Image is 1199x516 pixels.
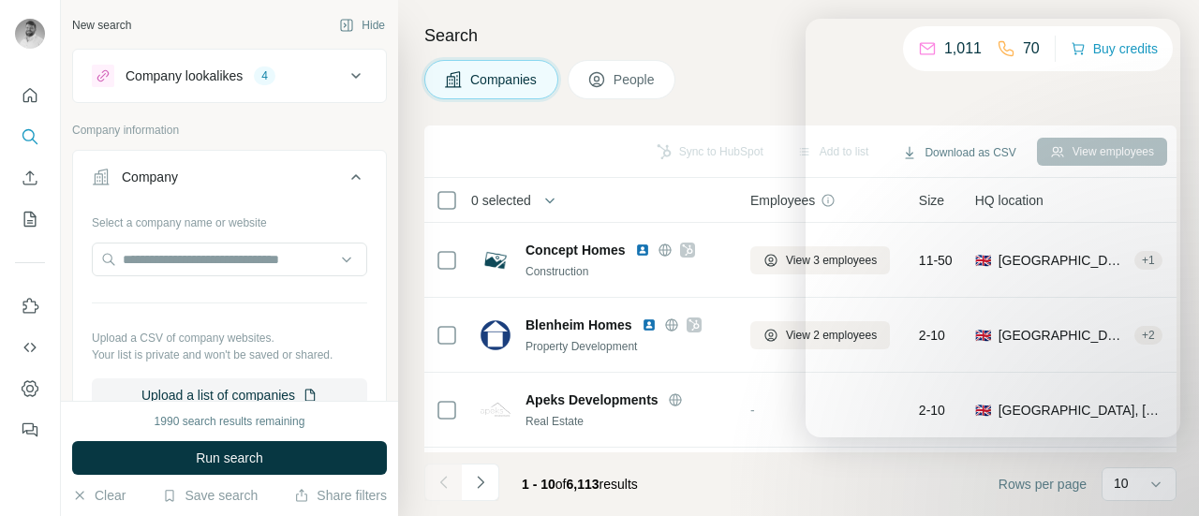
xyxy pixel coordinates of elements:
img: LinkedIn logo [635,243,650,258]
p: 10 [1114,474,1129,493]
p: Upload a CSV of company websites. [92,330,367,346]
button: Company [73,155,386,207]
img: Logo of Apeks Developments [481,403,511,417]
img: LinkedIn logo [642,317,657,332]
button: Feedback [15,413,45,447]
div: Real Estate [525,413,728,430]
button: Enrich CSV [15,161,45,195]
span: results [522,477,638,492]
div: Company [122,168,178,186]
button: Quick start [15,79,45,112]
h4: Search [424,22,1177,49]
div: 4 [254,67,275,84]
button: Upload a list of companies [92,378,367,412]
iframe: Intercom live chat [806,19,1180,437]
p: Your list is private and won't be saved or shared. [92,346,367,363]
div: Select a company name or website [92,207,367,231]
button: Use Surfe API [15,331,45,364]
span: 6,113 [567,477,599,492]
span: View 2 employees [786,327,877,344]
span: View 3 employees [786,252,877,269]
button: Dashboard [15,372,45,405]
button: Run search [72,441,387,475]
button: Company lookalikes4 [73,53,386,98]
span: of [555,477,567,492]
span: Rows per page [999,475,1087,494]
button: Share filters [294,486,387,505]
span: 0 selected [471,191,531,210]
div: Construction [525,263,728,280]
span: Blenheim Homes [525,316,632,334]
button: Navigate to next page [462,464,499,501]
button: My lists [15,202,45,236]
button: View 3 employees [750,246,890,274]
p: Company information [72,122,387,139]
img: Logo of Blenheim Homes [481,320,511,350]
span: Run search [196,449,263,467]
div: Property Development [525,338,728,355]
span: - [750,403,755,418]
span: Employees [750,191,815,210]
img: Logo of Concept Homes [481,245,511,275]
div: 1990 search results remaining [155,413,305,430]
span: 1 - 10 [522,477,555,492]
button: Use Surfe on LinkedIn [15,289,45,323]
button: Hide [326,11,398,39]
button: Search [15,120,45,154]
span: Companies [470,70,539,89]
span: Apeks Developments [525,391,659,409]
div: Company lookalikes [126,66,243,85]
button: Clear [72,486,126,505]
span: People [614,70,657,89]
img: Avatar [15,19,45,49]
button: View 2 employees [750,321,890,349]
span: Concept Homes [525,241,626,259]
div: New search [72,17,131,34]
iframe: Intercom live chat [1135,452,1180,497]
button: Save search [162,486,258,505]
